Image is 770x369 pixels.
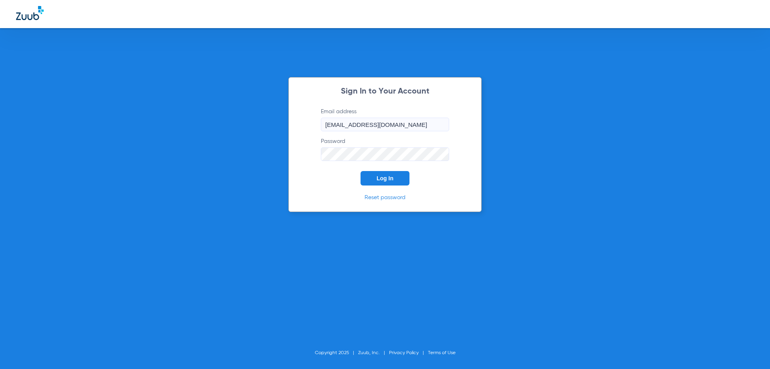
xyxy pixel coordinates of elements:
[315,349,358,357] li: Copyright 2025
[321,137,449,161] label: Password
[16,6,44,20] img: Zuub Logo
[377,175,393,181] span: Log In
[321,118,449,131] input: Email address
[365,195,405,200] a: Reset password
[321,108,449,131] label: Email address
[361,171,409,186] button: Log In
[309,88,461,96] h2: Sign In to Your Account
[358,349,389,357] li: Zuub, Inc.
[428,351,456,355] a: Terms of Use
[321,147,449,161] input: Password
[389,351,419,355] a: Privacy Policy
